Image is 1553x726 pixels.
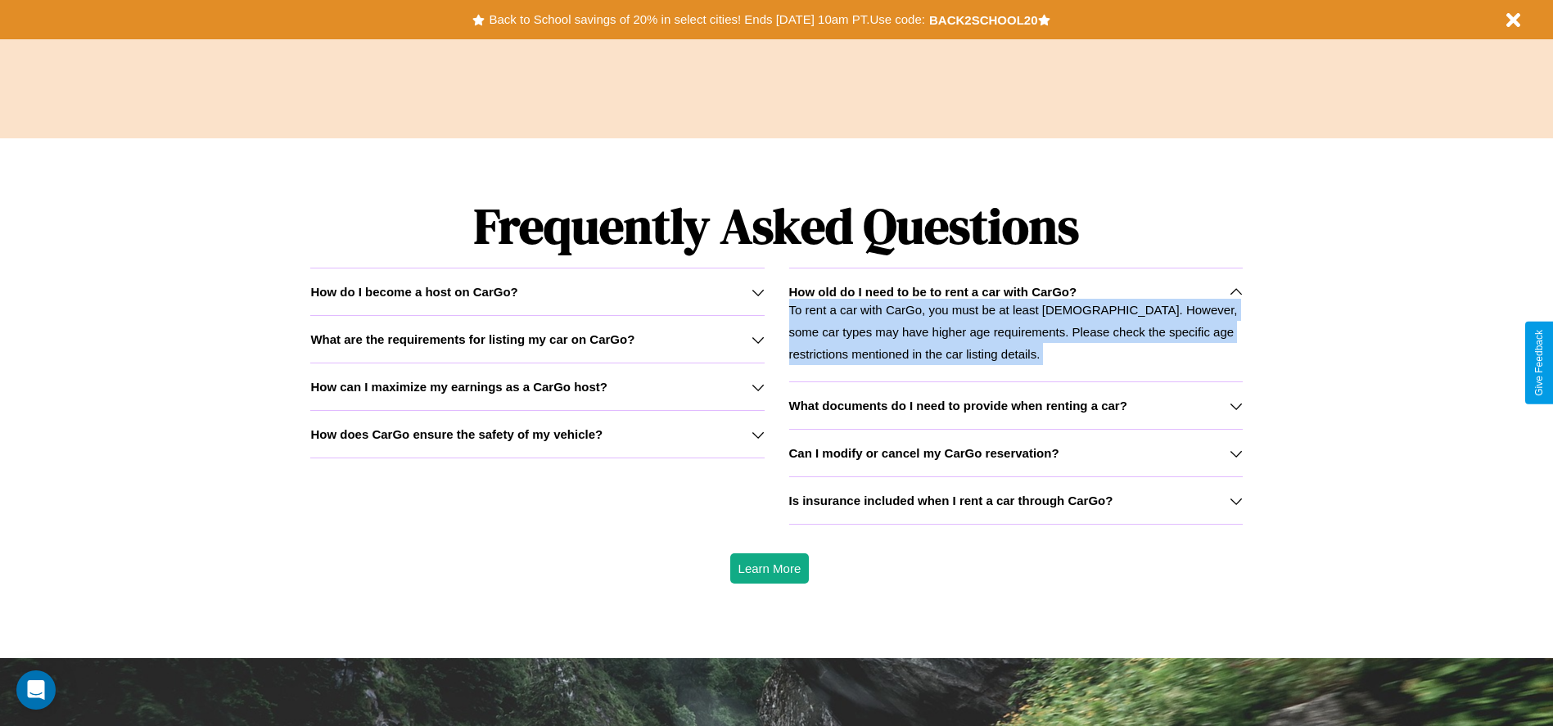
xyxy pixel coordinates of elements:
b: BACK2SCHOOL20 [929,13,1038,27]
button: Learn More [730,553,810,584]
h3: Is insurance included when I rent a car through CarGo? [789,494,1113,507]
h1: Frequently Asked Questions [310,184,1242,268]
h3: What are the requirements for listing my car on CarGo? [310,332,634,346]
h3: What documents do I need to provide when renting a car? [789,399,1127,413]
h3: How do I become a host on CarGo? [310,285,517,299]
h3: How old do I need to be to rent a car with CarGo? [789,285,1077,299]
button: Back to School savings of 20% in select cities! Ends [DATE] 10am PT.Use code: [485,8,928,31]
h3: How does CarGo ensure the safety of my vehicle? [310,427,603,441]
div: Give Feedback [1533,330,1545,396]
h3: How can I maximize my earnings as a CarGo host? [310,380,607,394]
h3: Can I modify or cancel my CarGo reservation? [789,446,1059,460]
p: To rent a car with CarGo, you must be at least [DEMOGRAPHIC_DATA]. However, some car types may ha... [789,299,1243,365]
div: Open Intercom Messenger [16,670,56,710]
